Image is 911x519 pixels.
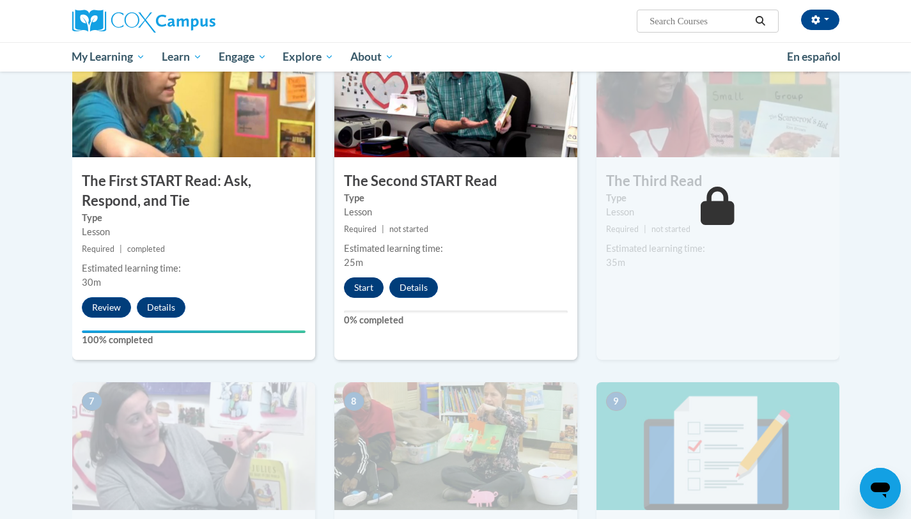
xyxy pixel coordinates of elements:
[344,277,384,298] button: Start
[382,224,384,234] span: |
[389,224,428,234] span: not started
[606,392,627,411] span: 9
[651,224,690,234] span: not started
[64,42,154,72] a: My Learning
[860,468,901,509] iframe: Button to launch messaging window
[334,171,577,191] h3: The Second START Read
[342,42,402,72] a: About
[72,171,315,211] h3: The First START Read: Ask, Respond, and Tie
[82,261,306,275] div: Estimated learning time:
[219,49,267,65] span: Engage
[344,257,363,268] span: 25m
[801,10,839,30] button: Account Settings
[344,224,377,234] span: Required
[644,224,646,234] span: |
[751,13,770,29] button: Search
[787,50,841,63] span: En español
[344,313,568,327] label: 0% completed
[82,225,306,239] div: Lesson
[127,244,165,254] span: completed
[120,244,122,254] span: |
[82,333,306,347] label: 100% completed
[72,10,215,33] img: Cox Campus
[596,29,839,157] img: Course Image
[153,42,210,72] a: Learn
[606,257,625,268] span: 35m
[53,42,859,72] div: Main menu
[137,297,185,318] button: Details
[82,277,101,288] span: 30m
[334,382,577,510] img: Course Image
[606,242,830,256] div: Estimated learning time:
[344,191,568,205] label: Type
[82,330,306,333] div: Your progress
[344,242,568,256] div: Estimated learning time:
[210,42,275,72] a: Engage
[72,382,315,510] img: Course Image
[274,42,342,72] a: Explore
[162,49,202,65] span: Learn
[72,49,145,65] span: My Learning
[82,244,114,254] span: Required
[606,205,830,219] div: Lesson
[779,43,849,70] a: En español
[344,392,364,411] span: 8
[72,29,315,157] img: Course Image
[596,171,839,191] h3: The Third Read
[344,205,568,219] div: Lesson
[72,10,315,33] a: Cox Campus
[606,191,830,205] label: Type
[283,49,334,65] span: Explore
[82,392,102,411] span: 7
[606,224,639,234] span: Required
[596,382,839,510] img: Course Image
[389,277,438,298] button: Details
[648,13,751,29] input: Search Courses
[82,211,306,225] label: Type
[350,49,394,65] span: About
[334,29,577,157] img: Course Image
[82,297,131,318] button: Review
